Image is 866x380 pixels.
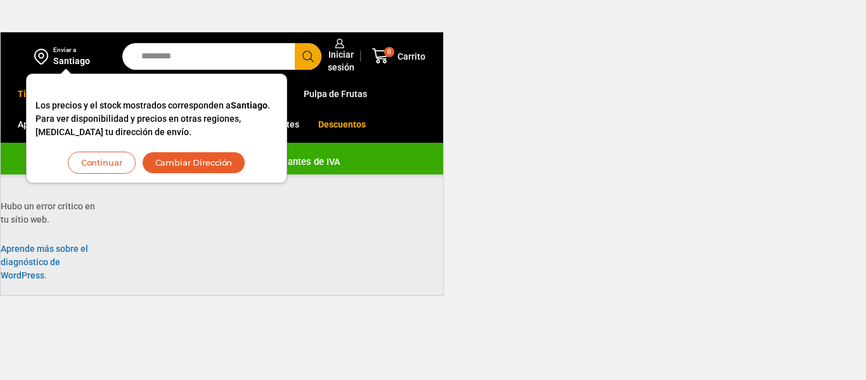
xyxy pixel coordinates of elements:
[321,32,354,80] a: Iniciar sesión
[297,82,373,106] a: Pulpa de Frutas
[53,46,90,55] div: Enviar a
[53,55,90,67] div: Santiago
[231,100,268,110] strong: Santiago
[394,50,425,63] span: Carrito
[1,244,88,280] a: Aprende más sobre el diagnóstico de WordPress.
[367,41,430,71] a: 0 Carrito
[36,99,278,139] p: Los precios y el stock mostrados corresponden a . Para ver disponibilidad y precios en otras regi...
[11,112,68,136] a: Appetizers
[325,48,354,74] span: Iniciar sesión
[295,43,321,70] button: Search button
[68,152,136,174] button: Continuar
[1,200,97,226] p: Hubo un error crítico en tu sitio web.
[34,46,53,67] img: address-field-icon.svg
[11,82,53,106] a: Tienda
[384,47,394,57] span: 0
[142,152,246,174] button: Cambiar Dirección
[312,112,372,136] a: Descuentos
